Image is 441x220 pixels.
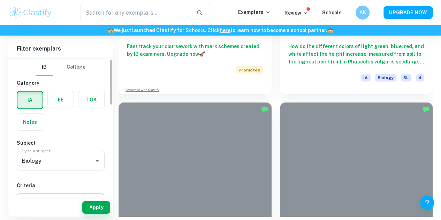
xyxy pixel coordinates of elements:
label: Type a subject [22,148,51,154]
span: 🚀 [199,51,205,57]
h6: Category [17,79,105,87]
span: SL [401,74,411,82]
h6: Criteria [17,182,105,189]
h6: Filter exemplars [8,39,113,59]
h6: Subject [17,139,105,147]
button: AK [356,6,370,20]
span: Promoted [236,66,263,74]
span: Biology [375,74,396,82]
button: IA [17,92,43,108]
a: Advertise with Clastify [126,88,159,92]
span: IA [360,74,371,82]
button: College [67,59,85,76]
button: Open [92,156,102,166]
button: Help and Feedback [420,196,434,210]
a: here [220,28,230,33]
button: IB [36,59,53,76]
span: 🏫 [108,28,114,33]
button: EE [48,91,74,108]
div: Filter type choice [36,59,85,76]
button: UPGRADE NOW [383,6,433,19]
h6: We just launched Clastify for Schools. Click to learn how to become a school partner. [1,26,440,34]
button: Apply [82,201,110,214]
img: Marked [422,106,429,113]
span: 🏫 [327,28,333,33]
h6: Fast track your coursework with mark schemes created by IB examiners. Upgrade now [127,43,263,58]
p: Exemplars [238,8,271,16]
button: Select [17,194,105,206]
img: Clastify logo [8,6,53,20]
input: Search for any exemplars... [81,3,191,22]
button: TOK [78,91,104,108]
a: Schools [322,10,342,15]
button: Notes [17,114,43,130]
h6: AK [359,9,367,16]
p: Review [284,9,308,17]
h6: How do the different colors of light green, blue, red, and white affect the height increase, meas... [288,43,425,66]
span: 4 [416,74,424,82]
img: Marked [261,106,268,113]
